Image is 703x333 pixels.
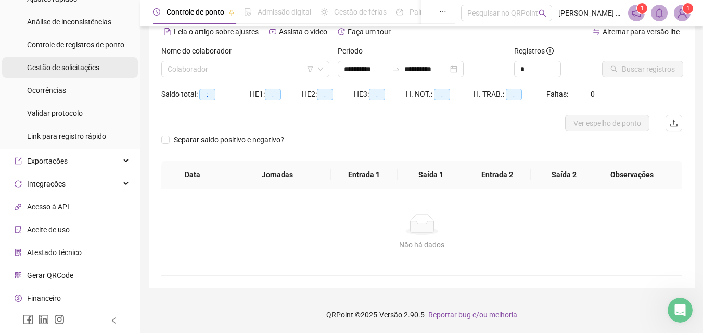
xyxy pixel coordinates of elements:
div: HE 2: [302,88,354,100]
button: Buscar registros [602,61,683,77]
span: swap [593,28,600,35]
span: api [15,203,22,210]
span: upload [670,119,678,127]
span: clock-circle [153,8,160,16]
span: down [317,66,324,72]
span: Aceite de uso [27,225,70,234]
span: youtube [269,28,276,35]
sup: Atualize o seu contato no menu Meus Dados [683,3,693,14]
span: --:-- [369,89,385,100]
span: sync [15,180,22,188]
th: Jornadas [223,161,330,189]
span: file-text [164,28,171,35]
span: Ocorrências [27,86,66,95]
span: Link para registro rápido [27,132,106,140]
span: Painel do DP [410,8,450,16]
span: Registros [514,45,554,57]
button: Ver espelho de ponto [565,115,649,131]
span: Controle de ponto [167,8,224,16]
span: --:-- [199,89,215,100]
div: Saldo total: [161,88,250,100]
iframe: Intercom live chat [668,298,693,323]
th: Entrada 1 [331,161,398,189]
span: ellipsis [439,8,446,16]
span: [PERSON_NAME] [PERSON_NAME] [558,7,622,19]
span: Gerar QRCode [27,271,73,279]
th: Saída 1 [398,161,464,189]
span: Assista o vídeo [279,28,327,36]
span: Validar protocolo [27,109,83,117]
span: --:-- [434,89,450,100]
label: Nome do colaborador [161,45,238,57]
span: Análise de inconsistências [27,18,111,26]
div: H. TRAB.: [474,88,546,100]
span: Admissão digital [258,8,311,16]
span: history [338,28,345,35]
span: Separar saldo positivo e negativo? [170,134,288,145]
div: HE 1: [250,88,302,100]
span: Gestão de férias [334,8,387,16]
span: Controle de registros de ponto [27,41,124,49]
span: 1 [641,5,644,12]
footer: QRPoint © 2025 - 2.90.5 - [140,297,703,333]
img: 31521 [674,5,690,21]
span: facebook [23,314,33,325]
div: H. NOT.: [406,88,474,100]
span: dollar [15,295,22,302]
span: pushpin [228,9,235,16]
span: Observações [598,169,666,180]
span: to [392,65,400,73]
span: Integrações [27,180,66,188]
span: Gestão de solicitações [27,63,99,72]
span: swap-right [392,65,400,73]
span: --:-- [317,89,333,100]
th: Data [161,161,223,189]
span: Faltas: [546,90,570,98]
span: Leia o artigo sobre ajustes [174,28,259,36]
sup: 1 [637,3,647,14]
span: linkedin [39,314,49,325]
th: Saída 2 [531,161,597,189]
div: HE 3: [354,88,406,100]
span: dashboard [396,8,403,16]
span: file-done [244,8,251,16]
span: Alternar para versão lite [603,28,680,36]
th: Entrada 2 [464,161,531,189]
span: solution [15,249,22,256]
span: search [539,9,546,17]
span: Reportar bug e/ou melhoria [428,311,517,319]
span: Versão [379,311,402,319]
span: audit [15,226,22,233]
span: 0 [591,90,595,98]
span: 1 [686,5,690,12]
div: Não há dados [174,239,670,250]
span: qrcode [15,272,22,279]
span: --:-- [265,89,281,100]
span: Acesso à API [27,203,69,211]
span: Financeiro [27,294,61,302]
span: Faça um tour [348,28,391,36]
span: --:-- [506,89,522,100]
span: info-circle [546,47,554,55]
label: Período [338,45,369,57]
span: bell [655,8,664,18]
span: left [110,317,118,324]
span: export [15,157,22,165]
span: filter [307,66,313,72]
span: sun [321,8,328,16]
span: instagram [54,314,65,325]
span: Exportações [27,157,68,165]
span: Atestado técnico [27,248,82,257]
th: Observações [590,161,674,189]
span: notification [632,8,641,18]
